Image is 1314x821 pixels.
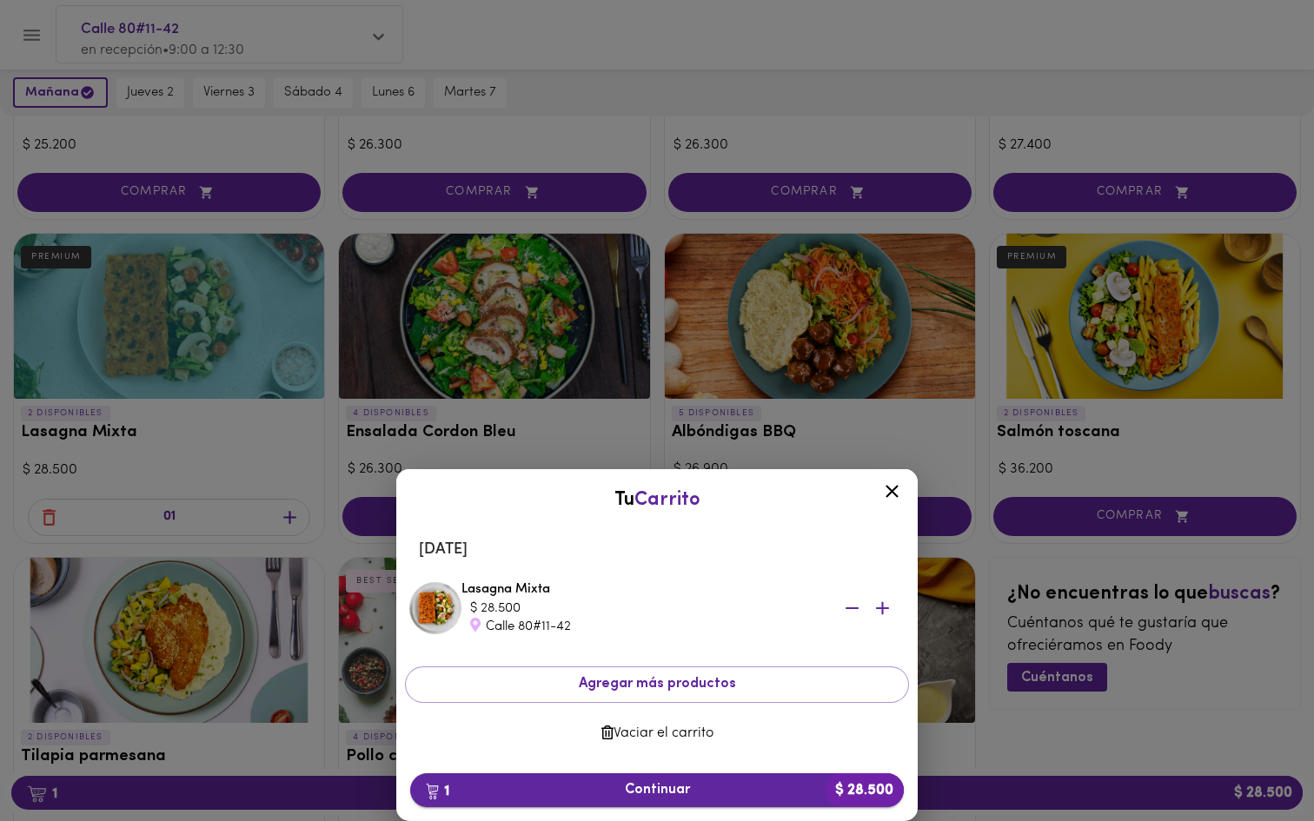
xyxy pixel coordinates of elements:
[470,618,818,636] div: Calle 80#11-42
[419,725,895,742] span: Vaciar el carrito
[420,676,894,692] span: Agregar más productos
[461,580,905,636] div: Lasagna Mixta
[409,582,461,634] img: Lasagna Mixta
[405,529,909,571] li: [DATE]
[405,717,909,751] button: Vaciar el carrito
[414,487,900,513] div: Tu
[825,773,904,807] b: $ 28.500
[424,782,890,798] span: Continuar
[1213,720,1297,804] iframe: Messagebird Livechat Widget
[470,599,818,618] div: $ 28.500
[405,666,909,702] button: Agregar más productos
[410,773,904,807] button: 1Continuar$ 28.500
[426,783,439,800] img: cart.png
[415,779,460,802] b: 1
[634,490,700,510] span: Carrito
